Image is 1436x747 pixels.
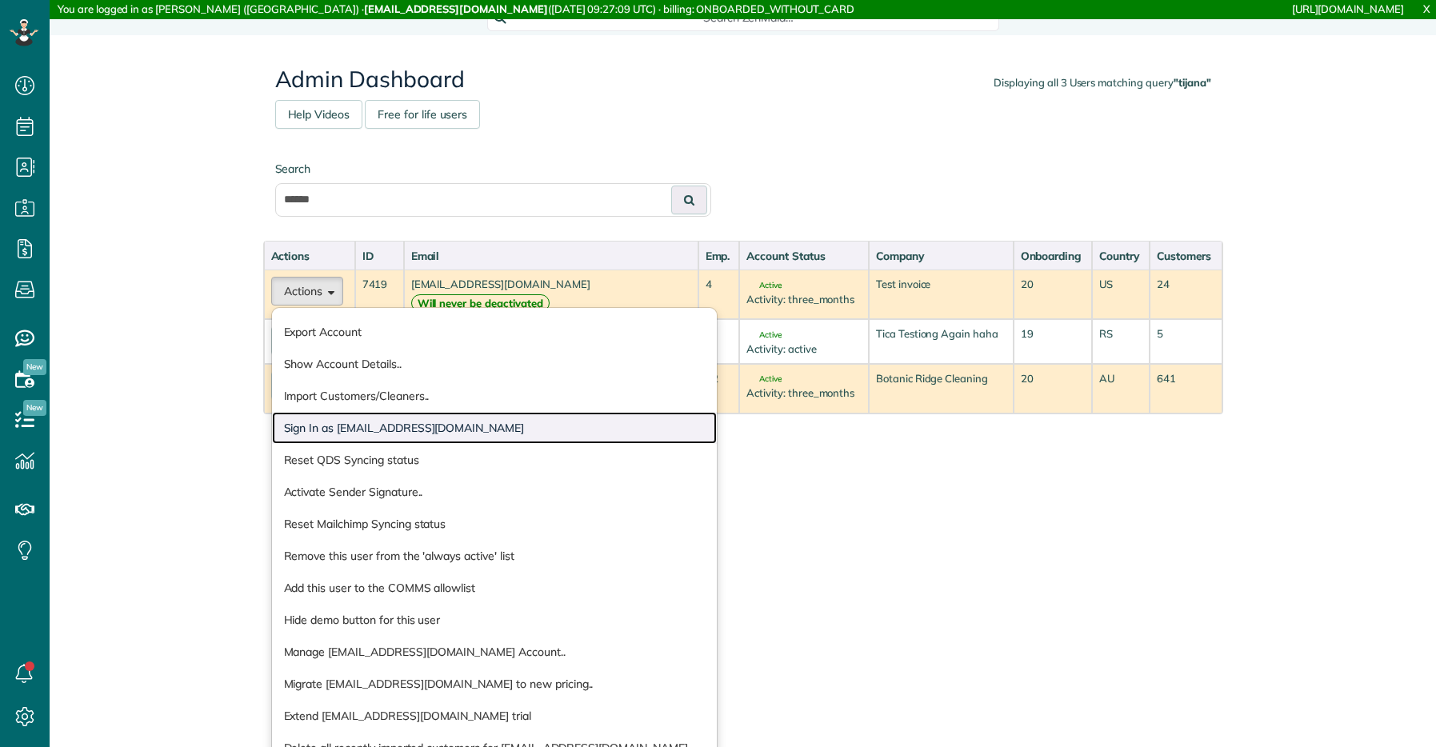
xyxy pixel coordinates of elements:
h2: Admin Dashboard [275,67,1211,92]
div: Activity: active [746,342,862,357]
a: [URL][DOMAIN_NAME] [1292,2,1404,15]
a: Sign In as [EMAIL_ADDRESS][DOMAIN_NAME] [272,412,717,444]
div: Displaying all 3 Users matching query [994,75,1210,90]
td: AU [1092,364,1150,413]
a: Add this user to the COMMS allowlist [272,572,717,604]
div: Customers [1157,248,1215,264]
div: Activity: three_months [746,385,862,401]
a: Migrate [EMAIL_ADDRESS][DOMAIN_NAME] to new pricing.. [272,668,717,700]
div: Onboarding [1021,248,1086,264]
td: Botanic Ridge Cleaning [869,364,1014,413]
td: 22 [698,364,740,413]
a: Remove this user from the 'always active' list [272,540,717,572]
span: Active [746,331,782,339]
td: Tica Testiong Again haha [869,319,1014,363]
span: New [23,400,46,416]
div: Actions [271,248,348,264]
td: 2 [698,319,740,363]
a: Help Videos [275,100,363,129]
span: New [23,359,46,375]
a: Export Account [272,316,717,348]
strong: Will never be deactivated [411,294,550,313]
td: 4 [698,270,740,319]
div: Email [411,248,691,264]
strong: [EMAIL_ADDRESS][DOMAIN_NAME] [364,2,548,15]
a: Import Customers/Cleaners.. [272,380,717,412]
td: 20 [1014,364,1093,413]
td: 7419 [355,270,404,319]
td: 24 [1150,270,1222,319]
a: Reset Mailchimp Syncing status [272,508,717,540]
td: [EMAIL_ADDRESS][DOMAIN_NAME] [404,270,698,319]
div: Emp. [706,248,733,264]
a: Manage [EMAIL_ADDRESS][DOMAIN_NAME] Account.. [272,636,717,668]
a: Activate Sender Signature.. [272,476,717,508]
a: Extend [EMAIL_ADDRESS][DOMAIN_NAME] trial [272,700,717,732]
td: 5 [1150,319,1222,363]
div: ID [362,248,397,264]
button: Actions [271,277,343,306]
a: Hide demo button for this user [272,604,717,636]
div: Account Status [746,248,862,264]
td: 641 [1150,364,1222,413]
td: 20 [1014,270,1093,319]
td: 19 [1014,319,1093,363]
a: Show Account Details.. [272,348,717,380]
strong: "tijana" [1174,76,1211,89]
span: Active [746,282,782,290]
span: Active [746,375,782,383]
div: Activity: three_months [746,292,862,307]
td: Test invoice [869,270,1014,319]
td: RS [1092,319,1150,363]
a: Reset QDS Syncing status [272,444,717,476]
div: Company [876,248,1006,264]
td: US [1092,270,1150,319]
a: Free for life users [365,100,480,129]
div: Country [1099,248,1142,264]
label: Search [275,161,711,177]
